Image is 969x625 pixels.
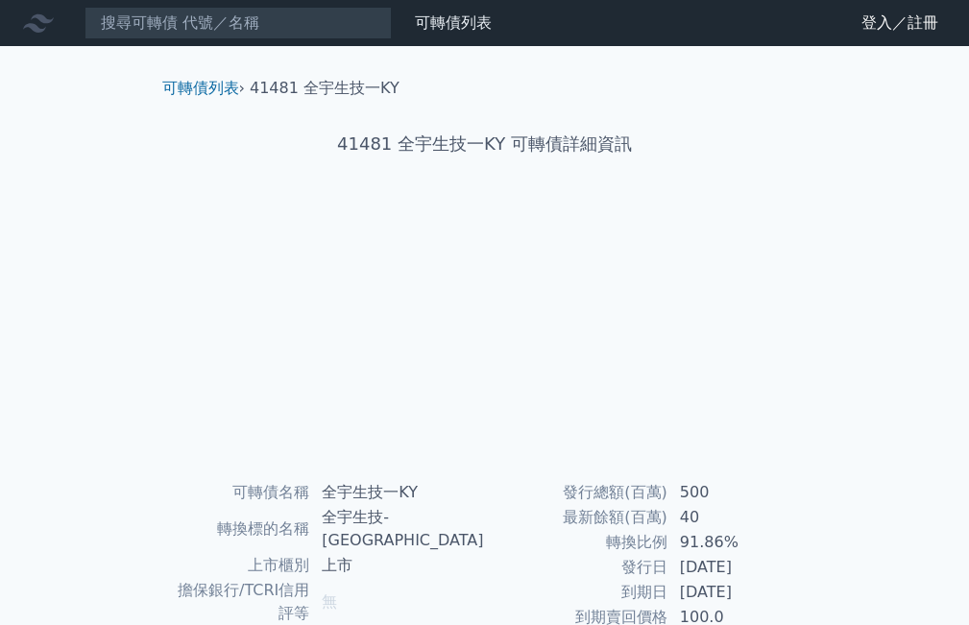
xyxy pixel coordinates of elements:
td: 發行總額(百萬) [485,480,668,505]
li: › [162,77,245,100]
td: 最新餘額(百萬) [485,505,668,530]
span: 無 [322,592,337,611]
li: 41481 全宇生技一KY [250,77,400,100]
h1: 41481 全宇生技一KY 可轉債詳細資訊 [147,131,823,157]
td: 上市 [310,553,484,578]
td: 可轉債名稱 [170,480,311,505]
td: 全宇生技一KY [310,480,484,505]
td: 發行日 [485,555,668,580]
a: 可轉債列表 [162,79,239,97]
td: 91.86% [668,530,800,555]
td: 500 [668,480,800,505]
td: 轉換比例 [485,530,668,555]
td: 上市櫃別 [170,553,311,578]
a: 可轉債列表 [415,13,492,32]
td: 轉換標的名稱 [170,505,311,553]
input: 搜尋可轉債 代號／名稱 [85,7,392,39]
td: 到期日 [485,580,668,605]
td: 全宇生技-[GEOGRAPHIC_DATA] [310,505,484,553]
td: 40 [668,505,800,530]
td: [DATE] [668,580,800,605]
a: 登入／註冊 [846,8,954,38]
td: [DATE] [668,555,800,580]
